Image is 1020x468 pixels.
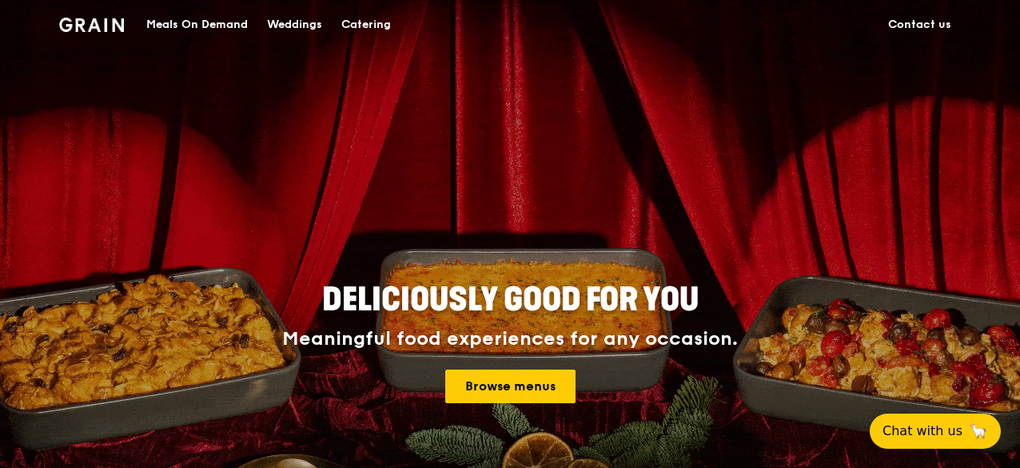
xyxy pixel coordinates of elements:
a: Catering [332,1,400,49]
img: Grain [59,18,124,32]
div: Meals On Demand [146,1,248,49]
button: Chat with us🦙 [870,414,1001,449]
span: 🦙 [969,422,988,441]
a: Weddings [257,1,332,49]
div: Catering [341,1,391,49]
span: Chat with us [883,422,962,441]
div: Weddings [267,1,322,49]
a: Contact us [879,1,961,49]
span: Deliciously good for you [322,281,699,319]
a: Browse menus [445,370,576,403]
div: Meaningful food experiences for any occasion. [222,328,798,350]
